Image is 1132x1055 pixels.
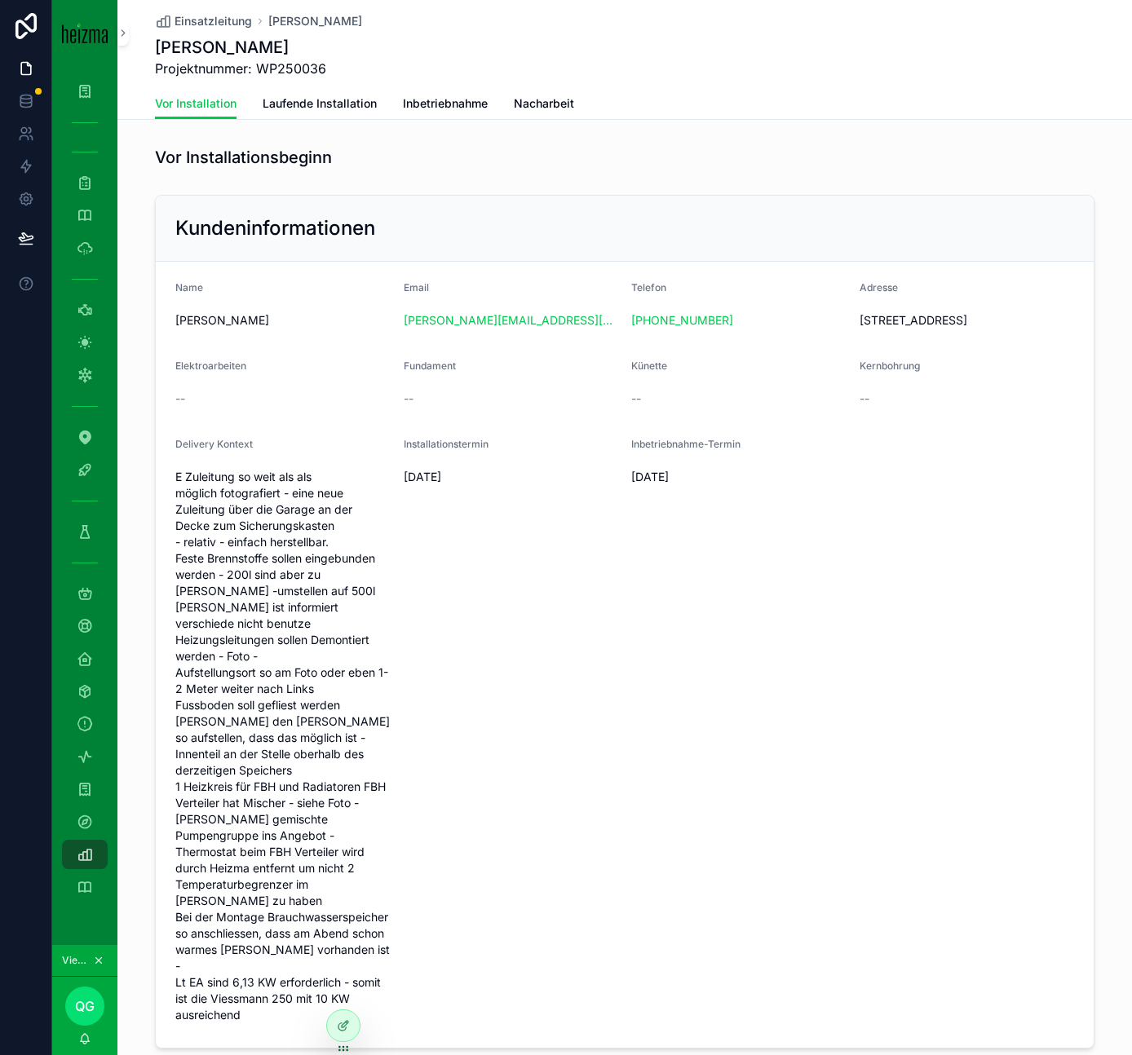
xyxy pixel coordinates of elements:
[175,391,185,407] span: --
[860,312,1075,329] span: [STREET_ADDRESS]
[403,89,488,121] a: Inbetriebnahme
[404,469,619,485] span: [DATE]
[631,312,733,329] a: [PHONE_NUMBER]
[514,89,574,121] a: Nacharbeit
[175,469,391,1023] span: E Zuleitung so weit als als möglich fotografiert - eine neue Zuleitung über die Garage an der Dec...
[404,312,619,329] a: [PERSON_NAME][EMAIL_ADDRESS][DOMAIN_NAME]
[52,65,117,923] div: scrollable content
[155,89,237,120] a: Vor Installation
[403,95,488,112] span: Inbetriebnahme
[263,95,377,112] span: Laufende Installation
[860,281,898,294] span: Adresse
[175,13,252,29] span: Einsatzleitung
[62,22,108,43] img: App logo
[404,360,456,372] span: Fundament
[75,996,95,1016] span: QG
[404,281,429,294] span: Email
[155,95,237,112] span: Vor Installation
[631,281,666,294] span: Telefon
[631,360,667,372] span: Künette
[175,312,391,329] span: [PERSON_NAME]
[175,360,246,372] span: Elektroarbeiten
[155,146,332,169] h1: Vor Installationsbeginn
[514,95,574,112] span: Nacharbeit
[175,438,253,450] span: Delivery Kontext
[631,391,641,407] span: --
[268,13,362,29] a: [PERSON_NAME]
[175,215,375,241] h2: Kundeninformationen
[263,89,377,121] a: Laufende Installation
[860,391,869,407] span: --
[631,469,847,485] span: [DATE]
[404,438,489,450] span: Installationstermin
[155,13,252,29] a: Einsatzleitung
[631,438,741,450] span: Inbetriebnahme-Termin
[155,59,326,78] span: Projektnummer: WP250036
[175,281,203,294] span: Name
[155,36,326,59] h1: [PERSON_NAME]
[62,954,90,967] span: Viewing as Qlirim
[860,360,920,372] span: Kernbohrung
[404,391,413,407] span: --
